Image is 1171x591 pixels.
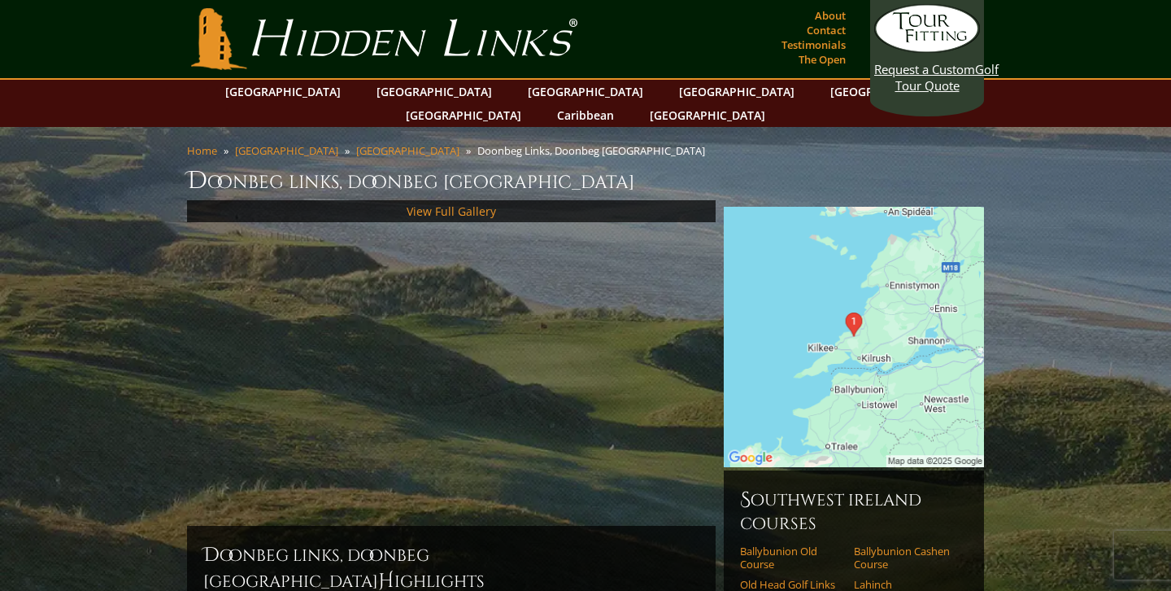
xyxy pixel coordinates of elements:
a: Ballybunion Old Course [740,545,843,571]
a: [GEOGRAPHIC_DATA] [671,80,803,103]
a: [GEOGRAPHIC_DATA] [235,143,338,158]
h6: Southwest Ireland Courses [740,487,968,535]
a: [GEOGRAPHIC_DATA] [398,103,529,127]
a: [GEOGRAPHIC_DATA] [217,80,349,103]
a: Caribbean [549,103,622,127]
a: Contact [803,19,850,42]
a: [GEOGRAPHIC_DATA] [356,143,459,158]
a: Lahinch [854,578,957,591]
a: View Full Gallery [407,204,496,219]
a: [GEOGRAPHIC_DATA] [822,80,954,103]
img: Google Map of Trump International Hotel and Golf Links, Doonbeg Ireland [724,207,984,467]
a: The Open [794,48,850,71]
a: Home [187,143,217,158]
li: Doonbeg Links, Doonbeg [GEOGRAPHIC_DATA] [477,143,712,158]
a: [GEOGRAPHIC_DATA] [368,80,500,103]
a: Request a CustomGolf Tour Quote [874,4,980,94]
a: Old Head Golf Links [740,578,843,591]
a: Ballybunion Cashen Course [854,545,957,571]
a: Testimonials [777,33,850,56]
a: [GEOGRAPHIC_DATA] [520,80,651,103]
h1: Doonbeg Links, Doonbeg [GEOGRAPHIC_DATA] [187,164,984,197]
a: [GEOGRAPHIC_DATA] [642,103,773,127]
span: Request a Custom [874,61,975,77]
a: About [811,4,850,27]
